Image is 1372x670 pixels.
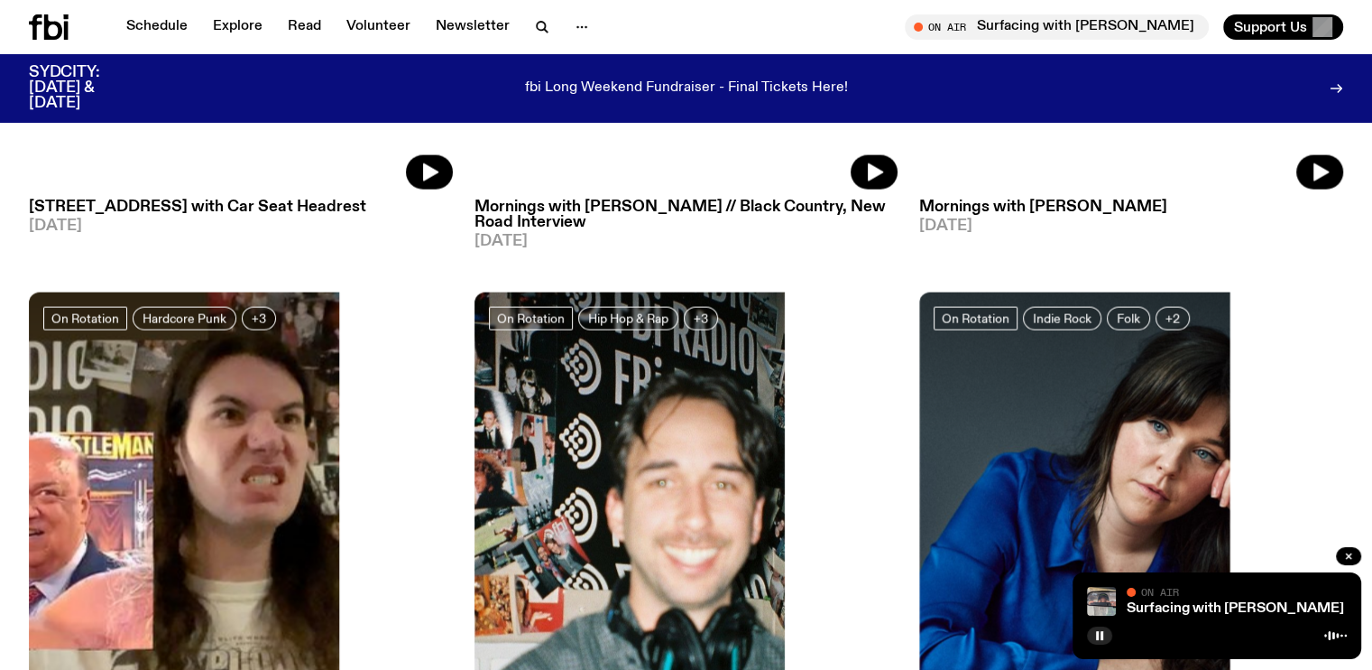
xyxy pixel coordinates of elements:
[1117,312,1140,325] span: Folk
[252,312,266,325] span: +3
[588,312,668,325] span: Hip Hop & Rap
[29,191,453,234] a: [STREET_ADDRESS] with Car Seat Headrest[DATE]
[133,307,236,330] a: Hardcore Punk
[905,14,1209,40] button: On AirSurfacing with [PERSON_NAME]
[277,14,332,40] a: Read
[1127,601,1344,616] a: Surfacing with [PERSON_NAME]
[242,307,276,330] button: +3
[919,200,1343,215] h3: Mornings with [PERSON_NAME]
[1033,312,1091,325] span: Indie Rock
[1107,307,1150,330] a: Folk
[694,312,708,325] span: +3
[684,307,718,330] button: +3
[919,191,1343,234] a: Mornings with [PERSON_NAME][DATE]
[1234,19,1307,35] span: Support Us
[525,80,848,97] p: fbi Long Weekend Fundraiser - Final Tickets Here!
[919,219,1343,234] span: [DATE]
[1023,307,1101,330] a: Indie Rock
[29,200,453,215] h3: [STREET_ADDRESS] with Car Seat Headrest
[43,307,127,330] a: On Rotation
[578,307,678,330] a: Hip Hop & Rap
[336,14,421,40] a: Volunteer
[1156,307,1190,330] button: +2
[942,312,1009,325] span: On Rotation
[1141,586,1179,598] span: On Air
[497,312,565,325] span: On Rotation
[1165,312,1180,325] span: +2
[934,307,1017,330] a: On Rotation
[202,14,273,40] a: Explore
[29,65,144,111] h3: SYDCITY: [DATE] & [DATE]
[51,312,119,325] span: On Rotation
[474,200,898,230] h3: Mornings with [PERSON_NAME] // Black Country, New Road Interview
[474,234,898,249] span: [DATE]
[489,307,573,330] a: On Rotation
[1223,14,1343,40] button: Support Us
[474,191,898,249] a: Mornings with [PERSON_NAME] // Black Country, New Road Interview[DATE]
[29,219,453,234] span: [DATE]
[425,14,520,40] a: Newsletter
[143,312,226,325] span: Hardcore Punk
[115,14,198,40] a: Schedule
